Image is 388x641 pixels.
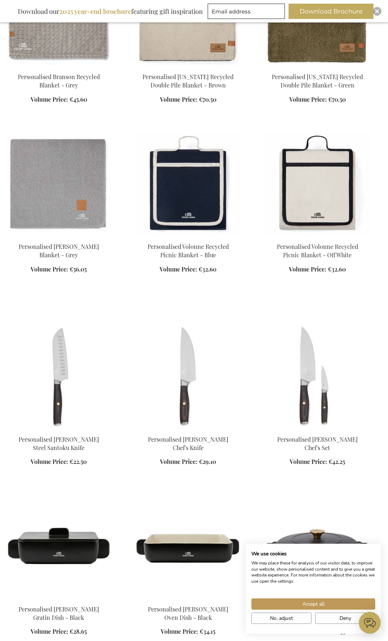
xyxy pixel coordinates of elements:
[148,243,229,259] a: Personalised Volonne Recycled Picnic Blanket - Blue
[19,243,99,259] a: Personalised [PERSON_NAME] Blanket - Grey
[135,64,241,71] a: Personalised Maine Recycled Double Pile Blanket - Brown
[199,265,216,273] span: €32.60
[208,4,285,19] input: Email address
[135,496,241,598] img: Personalised Monte Neu Oven Dish - Black
[264,496,370,598] img: Personalised Monte Heritage Braiser 2.5 Litre - Black
[315,613,375,624] button: Deny all cookies
[272,73,363,89] a: Personalised [US_STATE] Recycled Double Pile Blanket - Green
[31,95,87,104] a: Volume Price: €45.60
[161,628,198,635] span: Volume Price:
[302,600,325,608] span: Accept all
[6,234,111,241] a: Personalised Moulton Blanket - Grey
[290,458,345,466] a: Volume Price: €42.25
[31,628,87,636] a: Volume Price: €28.65
[70,265,87,273] span: €56.05
[31,458,87,466] a: Volume Price: €22.50
[373,7,381,16] div: Close
[15,4,206,19] div: Download our featuring gift inspiration
[199,458,216,465] span: €29.10
[148,435,228,452] a: Personalised [PERSON_NAME] Chef's Knife
[6,64,111,71] a: Personalised Branson Recycled Blanket - Grey
[208,4,287,21] form: marketing offers and promotions
[6,496,111,598] img: Personalised Monte Neu Gratin Dish - Black
[199,95,216,103] span: €70.50
[264,426,370,433] a: Personalised Tara Steel Chef's Set
[264,133,370,235] img: Personalised Volonne Recycled Picnic Blanket - Off White
[31,628,68,635] span: Volume Price:
[160,265,216,274] a: Volume Price: €32.60
[31,265,68,273] span: Volume Price:
[329,458,345,465] span: €42.25
[340,614,351,622] span: Deny
[328,265,346,273] span: €32.60
[19,435,99,452] a: Personalised [PERSON_NAME] Steel Santoku Knife
[160,458,197,465] span: Volume Price:
[160,95,216,104] a: Volume Price: €70.50
[160,265,197,273] span: Volume Price:
[289,4,373,19] button: Download Brochure
[31,458,68,465] span: Volume Price:
[70,458,87,465] span: €22.50
[135,133,241,235] img: Personalised Volonne Recycled Picnic Blanket - Blue
[31,265,87,274] a: Volume Price: €56.05
[328,95,346,103] span: €70.50
[135,234,241,241] a: Personalised Volonne Recycled Picnic Blanket - Blue
[70,628,87,635] span: €28.65
[70,95,87,103] span: €45.60
[264,234,370,241] a: Personalised Volonne Recycled Picnic Blanket - Off White
[6,326,111,428] img: Personalised Tara Steel Santoku Knife
[375,9,379,13] img: Close
[19,605,99,621] a: Personalised [PERSON_NAME] Gratin Dish - Black
[200,628,215,635] span: €34.15
[251,598,375,610] button: Accept all cookies
[264,326,370,428] img: Personalised Tara Steel Chef's Set
[160,458,216,466] a: Volume Price: €29.10
[264,64,370,71] a: Personalised Maine Recycled Double Pile Blanket - Green
[270,614,293,622] span: No, adjust
[289,265,346,274] a: Volume Price: €32.60
[290,458,327,465] span: Volume Price:
[277,243,358,259] a: Personalised Volonne Recycled Picnic Blanket - Off White
[6,133,111,235] img: Personalised Moulton Blanket - Grey
[251,551,375,557] h2: We use cookies
[18,73,100,89] a: Personalised Branson Recycled Blanket - Grey
[31,95,68,103] span: Volume Price:
[289,95,327,103] span: Volume Price:
[6,426,111,433] a: Personalised Tara Steel Santoku Knife
[277,435,358,452] a: Personalised [PERSON_NAME] Chef's Set
[289,95,346,104] a: Volume Price: €70.50
[59,7,131,16] b: 2025 year-end brochure
[135,426,241,433] a: Personalised Tara Steel Chef's Knife
[142,73,234,89] a: Personalised [US_STATE] Recycled Double Pile Blanket - Brown
[135,596,241,603] a: Personalised Monte Neu Oven Dish - Black
[135,326,241,428] img: Personalised Tara Steel Chef's Knife
[289,265,326,273] span: Volume Price:
[160,95,197,103] span: Volume Price:
[251,613,311,624] button: Adjust cookie preferences
[148,605,228,621] a: Personalised [PERSON_NAME] Oven Dish - Black
[6,596,111,603] a: Personalised Monte Neu Gratin Dish - Black
[161,628,215,636] a: Volume Price: €34.15
[251,560,375,585] p: We may place these for analysis of our visitor data, to improve our website, show personalised co...
[359,612,381,634] iframe: belco-activator-frame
